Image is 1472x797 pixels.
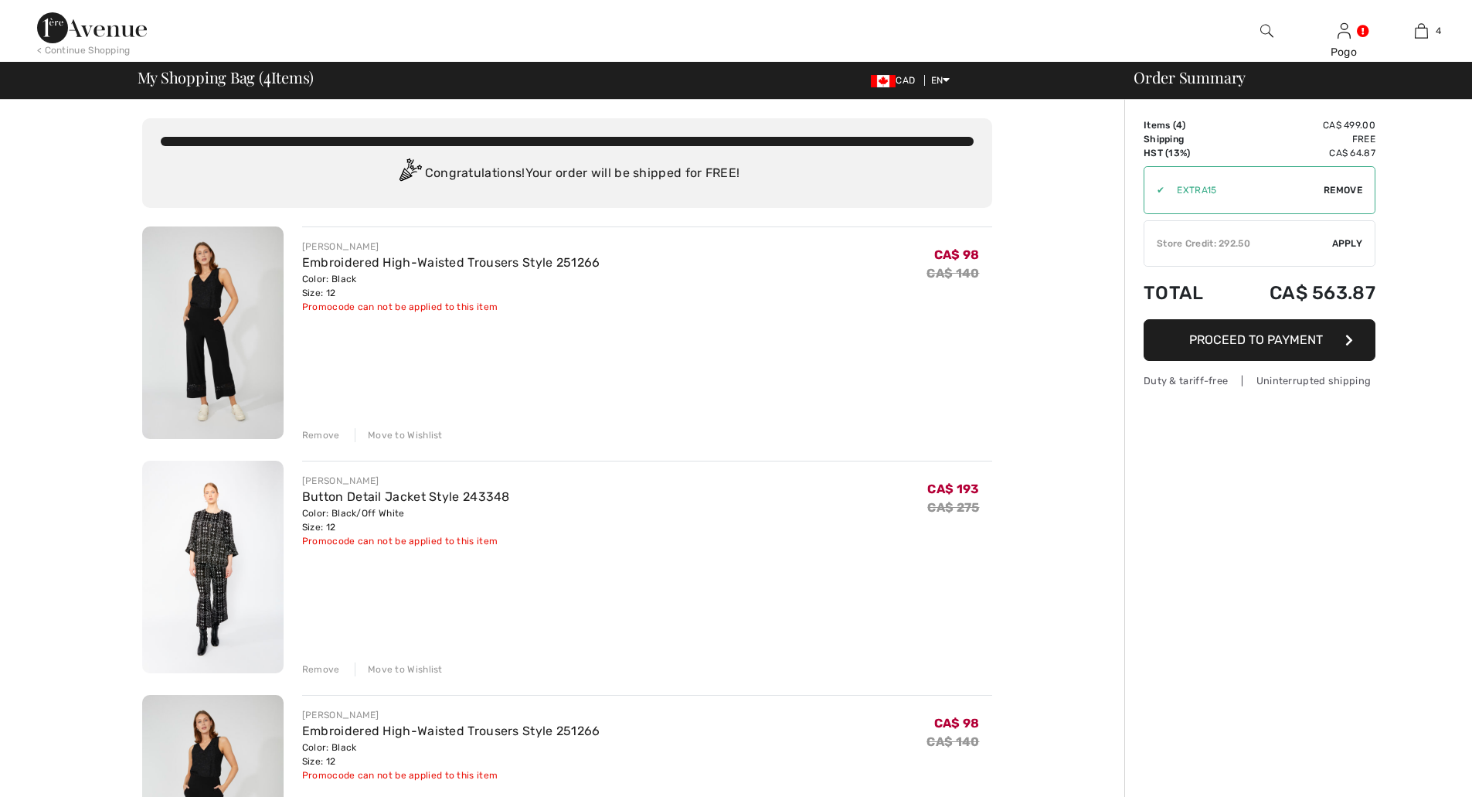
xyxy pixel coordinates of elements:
div: Color: Black Size: 12 [302,741,600,768]
img: My Bag [1415,22,1428,40]
span: CA$ 98 [934,716,980,731]
div: ✔ [1144,183,1164,197]
span: EN [931,75,950,86]
div: [PERSON_NAME] [302,708,600,722]
img: Congratulation2.svg [394,158,425,189]
div: Store Credit: 292.50 [1144,237,1332,250]
span: CA$ 98 [934,247,980,262]
img: Button Detail Jacket Style 243348 [142,461,284,673]
span: Apply [1332,237,1363,250]
a: 4 [1383,22,1459,40]
div: Move to Wishlist [355,662,443,676]
span: Proceed to Payment [1189,332,1323,347]
div: Move to Wishlist [355,428,443,442]
td: CA$ 563.87 [1227,267,1375,319]
span: Remove [1324,183,1362,197]
span: 4 [263,66,271,86]
img: search the website [1260,22,1273,40]
s: CA$ 140 [926,266,979,281]
div: Congratulations! Your order will be shipped for FREE! [161,158,974,189]
span: CAD [871,75,921,86]
span: 4 [1436,24,1441,38]
td: Items ( ) [1144,118,1227,132]
s: CA$ 140 [926,734,979,749]
div: Promocode can not be applied to this item [302,534,510,548]
div: Order Summary [1115,70,1463,85]
span: 4 [1176,120,1182,131]
input: Promo code [1164,167,1324,213]
div: Pogo [1306,44,1382,60]
img: My Info [1338,22,1351,40]
div: [PERSON_NAME] [302,474,510,488]
td: HST (13%) [1144,146,1227,160]
div: Remove [302,428,340,442]
div: Color: Black/Off White Size: 12 [302,506,510,534]
div: [PERSON_NAME] [302,240,600,254]
div: Duty & tariff-free | Uninterrupted shipping [1144,373,1375,388]
img: Canadian Dollar [871,75,896,87]
img: 1ère Avenue [37,12,147,43]
div: Promocode can not be applied to this item [302,768,600,782]
button: Proceed to Payment [1144,319,1375,361]
a: Embroidered High-Waisted Trousers Style 251266 [302,255,600,270]
div: Promocode can not be applied to this item [302,300,600,314]
div: Color: Black Size: 12 [302,272,600,300]
td: Free [1227,132,1375,146]
a: Button Detail Jacket Style 243348 [302,489,510,504]
span: My Shopping Bag ( Items) [138,70,314,85]
a: Sign In [1338,23,1351,38]
td: CA$ 499.00 [1227,118,1375,132]
td: Shipping [1144,132,1227,146]
div: Remove [302,662,340,676]
img: Embroidered High-Waisted Trousers Style 251266 [142,226,284,439]
span: CA$ 193 [927,482,979,496]
a: Embroidered High-Waisted Trousers Style 251266 [302,724,600,738]
td: CA$ 64.87 [1227,146,1375,160]
s: CA$ 275 [927,500,979,515]
div: < Continue Shopping [37,43,131,57]
td: Total [1144,267,1227,319]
